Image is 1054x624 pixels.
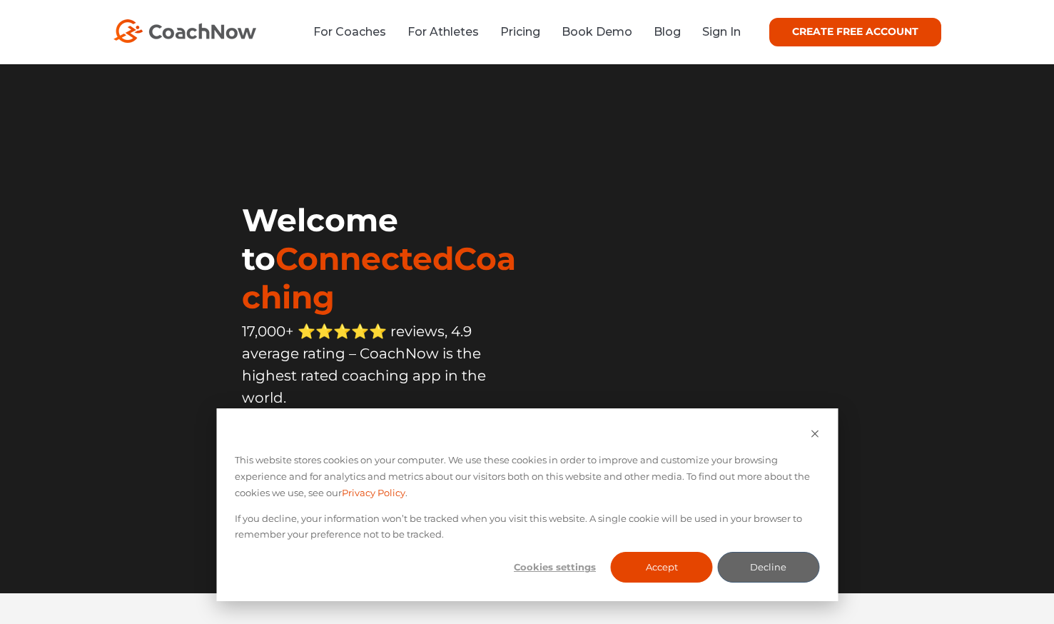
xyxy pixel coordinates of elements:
a: Privacy Policy [342,485,405,501]
span: ConnectedCoaching [242,239,516,316]
a: For Coaches [313,25,386,39]
a: Pricing [500,25,540,39]
a: Blog [654,25,681,39]
span: 17,000+ ⭐️⭐️⭐️⭐️⭐️ reviews, 4.9 average rating – CoachNow is the highest rated coaching app in th... [242,323,486,406]
p: This website stores cookies on your computer. We use these cookies in order to improve and custom... [235,452,819,500]
img: CoachNow Logo [113,19,256,43]
button: Dismiss cookie banner [810,427,819,443]
h1: Welcome to [242,201,527,316]
a: Book Demo [562,25,632,39]
a: Sign In [702,25,741,39]
div: Cookie banner [216,408,838,601]
button: Cookies settings [504,552,606,583]
button: Accept [611,552,713,583]
a: For Athletes [407,25,479,39]
button: Decline [717,552,819,583]
p: If you decline, your information won’t be tracked when you visit this website. A single cookie wi... [235,510,819,543]
a: CREATE FREE ACCOUNT [769,18,941,46]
